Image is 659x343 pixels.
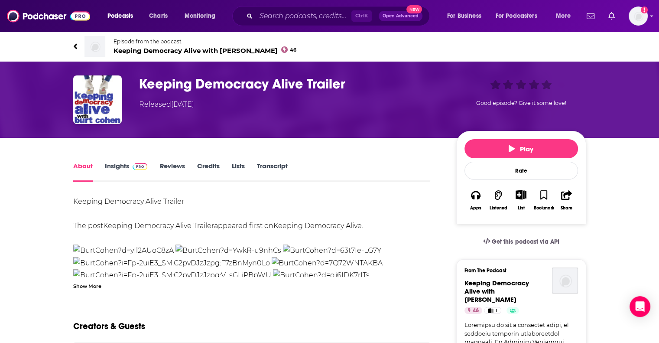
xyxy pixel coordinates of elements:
[105,162,148,182] a: InsightsPodchaser Pro
[556,10,571,22] span: More
[143,9,173,23] a: Charts
[583,9,598,23] a: Show notifications dropdown
[256,9,351,23] input: Search podcasts, credits, & more...
[273,222,362,230] a: Keeping Democracy Alive
[7,8,90,24] img: Podchaser - Follow, Share and Rate Podcasts
[490,206,507,211] div: Listened
[464,279,529,304] a: Keeping Democracy Alive with Burt Cohen
[73,75,122,124] img: Keeping Democracy Alive Trailer
[510,184,532,216] div: Show More ButtonList
[487,184,510,216] button: Listened
[73,257,270,269] img: BurtCohen?i=Fp-2uiE3_SM:C2pvDJzJzpg:F7zBnMyn0Lo
[379,11,422,21] button: Open AdvancedNew
[512,190,530,199] button: Show More Button
[552,268,578,294] img: Keeping Democracy Alive with Burt Cohen
[473,307,479,315] span: 46
[464,139,578,158] button: Play
[464,279,529,304] span: Keeping Democracy Alive with [PERSON_NAME]
[509,145,533,153] span: Play
[629,7,648,26] button: Show profile menu
[550,9,581,23] button: open menu
[103,222,214,230] a: Keeping Democracy Alive Trailer
[139,99,194,110] div: Released [DATE]
[470,206,481,211] div: Apps
[464,268,571,274] h3: From The Podcast
[73,269,271,281] img: BurtCohen?i=Fp-2uiE3_SM:C2pvDJzJzpg:V_sGLiPBpWU
[73,321,145,332] h2: Creators & Guests
[464,184,487,216] button: Apps
[179,9,227,23] button: open menu
[114,46,297,55] span: Keeping Democracy Alive with [PERSON_NAME]
[441,9,492,23] button: open menu
[139,75,442,92] h1: Keeping Democracy Alive Trailer
[185,10,215,22] span: Monitoring
[101,9,144,23] button: open menu
[114,38,297,45] span: Episode from the podcast
[73,245,174,257] img: BurtCohen?d=yIl2AUoC8zA
[256,162,287,182] a: Transcript
[73,162,93,182] a: About
[518,205,525,211] div: List
[476,100,566,106] span: Good episode? Give it some love!
[641,7,648,13] svg: Add a profile image
[464,162,578,180] div: Rate
[84,36,105,57] img: Keeping Democracy Alive with Burt Cohen
[484,307,501,314] a: 1
[533,206,554,211] div: Bookmark
[383,14,419,18] span: Open Advanced
[555,184,578,216] button: Share
[231,162,244,182] a: Lists
[283,245,381,257] img: BurtCohen?d=63t7Ie-LG7Y
[629,7,648,26] img: User Profile
[73,196,431,319] div: Keeping Democracy Alive Trailer The post appeared first on .
[464,307,482,314] a: 46
[630,296,650,317] div: Open Intercom Messenger
[629,7,648,26] span: Logged in as smeizlik
[605,9,618,23] a: Show notifications dropdown
[532,184,555,216] button: Bookmark
[406,5,422,13] span: New
[490,9,550,23] button: open menu
[476,231,566,252] a: Get this podcast via API
[240,6,438,26] div: Search podcasts, credits, & more...
[290,48,296,52] span: 46
[492,238,559,245] span: Get this podcast via API
[159,162,185,182] a: Reviews
[496,307,497,315] span: 1
[107,10,133,22] span: Podcasts
[351,10,372,22] span: Ctrl K
[73,36,586,57] a: Keeping Democracy Alive with Burt CohenEpisode from the podcastKeeping Democracy Alive with [PERS...
[149,10,168,22] span: Charts
[496,10,537,22] span: For Podcasters
[447,10,481,22] span: For Business
[272,257,383,269] img: BurtCohen?d=7Q72WNTAKBA
[197,162,219,182] a: Credits
[175,245,281,257] img: BurtCohen?d=YwkR-u9nhCs
[273,269,370,281] img: BurtCohen?d=qj6IDK7rITs
[133,163,148,170] img: Podchaser Pro
[561,206,572,211] div: Share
